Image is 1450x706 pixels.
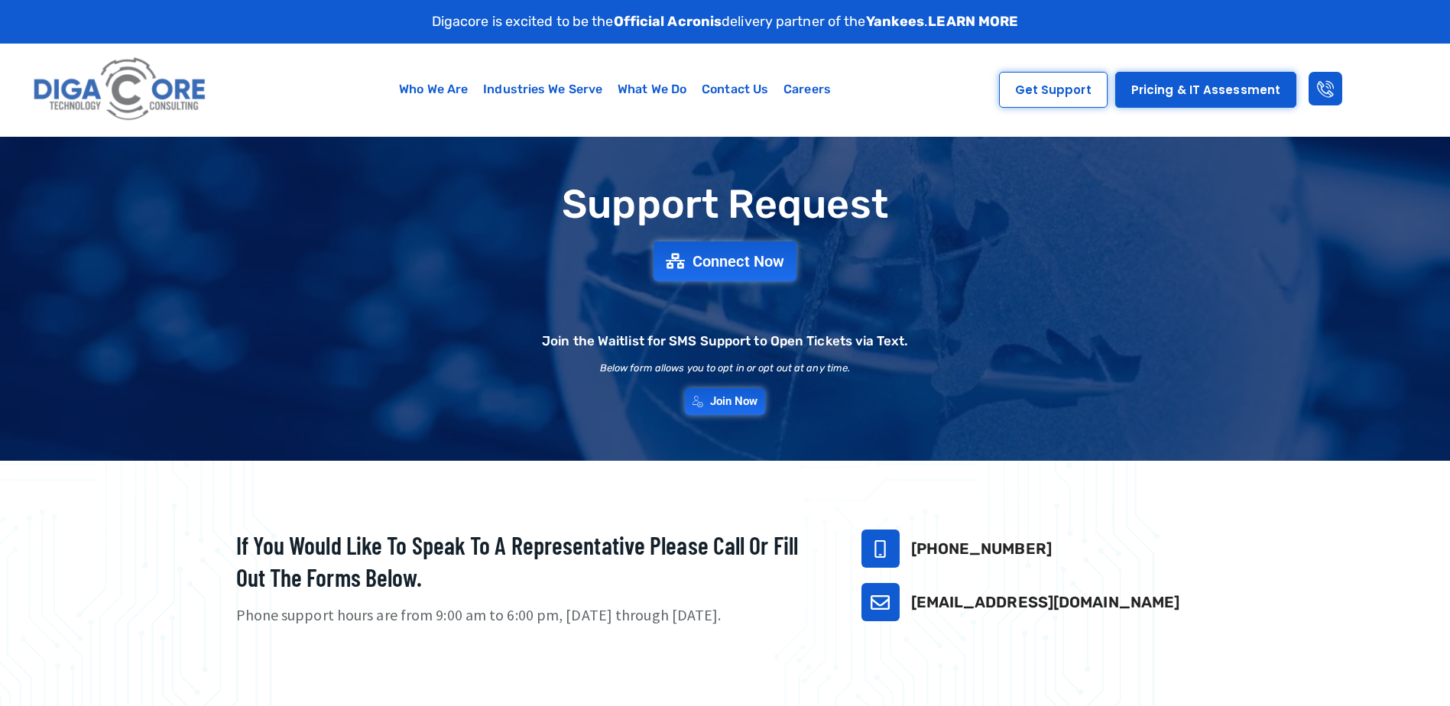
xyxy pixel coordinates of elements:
a: Join Now [685,388,766,415]
a: Contact Us [694,72,776,107]
h1: Support Request [198,183,1253,226]
strong: Yankees [866,13,925,30]
a: Industries We Serve [475,72,610,107]
h2: Below form allows you to opt in or opt out at any time. [600,363,851,373]
span: Join Now [710,396,758,407]
a: support@digacore.com [861,583,900,621]
h2: Join the Waitlist for SMS Support to Open Tickets via Text. [542,335,908,348]
h2: If you would like to speak to a representative please call or fill out the forms below. [236,529,823,593]
a: LEARN MORE [928,13,1018,30]
a: Pricing & IT Assessment [1115,72,1296,108]
p: Digacore is excited to be the delivery partner of the . [432,11,1019,32]
a: Connect Now [654,241,796,281]
span: Pricing & IT Assessment [1131,84,1280,96]
span: Get Support [1015,84,1092,96]
img: Digacore logo 1 [29,51,212,128]
strong: Official Acronis [614,13,722,30]
a: Careers [776,72,839,107]
a: [EMAIL_ADDRESS][DOMAIN_NAME] [911,593,1180,611]
a: [PHONE_NUMBER] [911,539,1052,558]
span: Connect Now [693,254,784,269]
p: Phone support hours are from 9:00 am to 6:00 pm, [DATE] through [DATE]. [236,604,823,627]
a: What We Do [610,72,694,107]
a: Who We Are [391,72,475,107]
a: Get Support [999,72,1108,108]
a: 732-646-5725 [861,529,900,568]
nav: Menu [285,72,945,107]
